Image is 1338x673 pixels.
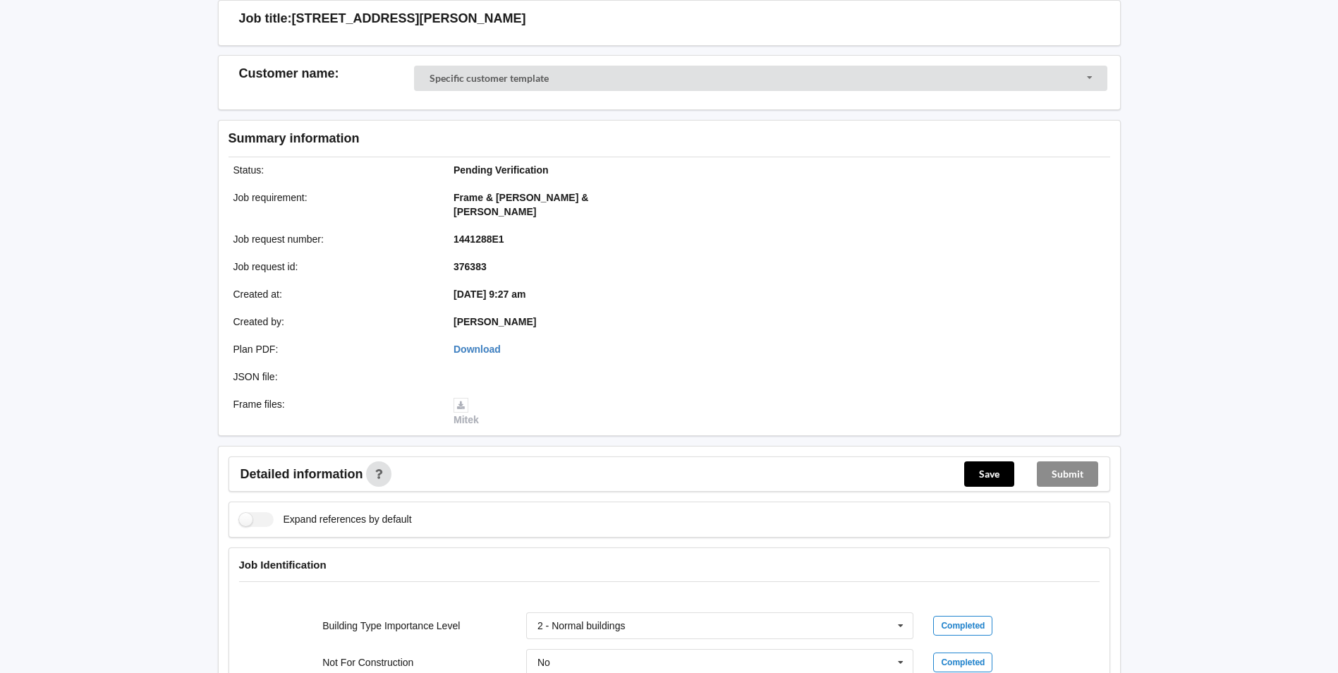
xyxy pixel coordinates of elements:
div: Completed [933,653,992,672]
div: JSON file : [224,370,444,384]
b: 376383 [454,261,487,272]
div: Specific customer template [430,73,549,83]
a: Mitek [454,399,479,425]
label: Building Type Importance Level [322,620,460,631]
div: Job request id : [224,260,444,274]
div: Status : [224,163,444,177]
div: Customer Selector [414,66,1107,91]
div: Job requirement : [224,190,444,219]
label: Not For Construction [322,657,413,668]
div: Created by : [224,315,444,329]
label: Expand references by default [239,512,412,527]
div: 2 - Normal buildings [537,621,626,631]
b: [PERSON_NAME] [454,316,536,327]
b: Frame & [PERSON_NAME] & [PERSON_NAME] [454,192,588,217]
div: No [537,657,550,667]
div: Frame files : [224,397,444,427]
b: Pending Verification [454,164,549,176]
button: Save [964,461,1014,487]
div: Plan PDF : [224,342,444,356]
div: Job request number : [224,232,444,246]
div: Created at : [224,287,444,301]
h4: Job Identification [239,558,1100,571]
b: 1441288E1 [454,234,504,245]
h3: [STREET_ADDRESS][PERSON_NAME] [292,11,526,27]
span: Detailed information [241,468,363,480]
b: [DATE] 9:27 am [454,289,525,300]
h3: Summary information [229,131,885,147]
a: Download [454,344,501,355]
h3: Customer name : [239,66,415,82]
h3: Job title: [239,11,292,27]
div: Completed [933,616,992,636]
